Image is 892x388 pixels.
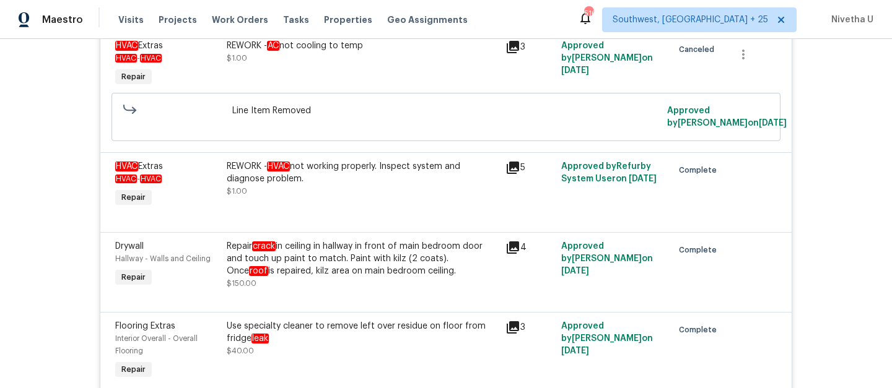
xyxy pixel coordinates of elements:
em: leak [251,334,269,343]
em: HVAC [115,41,138,51]
span: Repair [116,191,151,204]
span: Approved by Refurby System User on [561,162,657,183]
div: 3 [505,320,554,335]
em: HVAC [140,175,162,183]
span: Approved by [PERSON_NAME] on [561,242,653,275]
span: - [115,54,162,62]
span: [DATE] [561,66,589,75]
div: 516 [584,7,593,20]
span: Complete [679,244,722,256]
span: $40.00 [227,347,254,355]
div: Repair in ceiling in hallway in front of main bedroom door and touch up paint to match. Paint wit... [227,240,498,277]
div: REWORK - not working properly. Inspect system and diagnose problem. [227,160,498,185]
span: [DATE] [759,119,787,127]
div: REWORK - not cooling to temp [227,40,498,52]
span: Line Item Removed [232,105,660,117]
span: [DATE] [561,347,589,355]
span: Tasks [283,15,309,24]
span: Extras [115,162,163,171]
em: HVAC [115,175,137,183]
span: Maestro [42,14,83,26]
span: - [115,175,162,183]
div: 5 [505,160,554,175]
span: Canceled [679,43,719,56]
span: Projects [159,14,197,26]
span: Complete [679,164,722,176]
span: Repair [116,271,151,283]
span: Repair [116,71,151,83]
span: Hallway - Walls and Ceiling [115,255,211,262]
em: HVAC [267,162,290,171]
span: Complete [679,324,722,336]
span: Southwest, [GEOGRAPHIC_DATA] + 25 [613,14,768,26]
em: HVAC [115,54,137,63]
span: Approved by [PERSON_NAME] on [667,106,787,127]
span: Approved by [PERSON_NAME] on [561,322,653,355]
span: Nivetha U [826,14,873,26]
span: Interior Overall - Overall Flooring [115,335,198,355]
em: crack [252,241,276,251]
span: Geo Assignments [387,14,468,26]
div: Use specialty cleaner to remove left over residue on floor from fridge [227,320,498,345]
span: $1.00 [227,188,247,195]
em: AC [267,41,279,51]
span: Approved by [PERSON_NAME] on [561,41,653,75]
em: roof [249,266,268,276]
span: [DATE] [561,267,589,275]
em: HVAC [115,162,138,171]
div: 3 [505,40,554,54]
div: 4 [505,240,554,255]
span: Repair [116,363,151,376]
span: Properties [324,14,372,26]
em: HVAC [140,54,162,63]
span: $150.00 [227,280,256,287]
span: $1.00 [227,54,247,62]
span: Flooring Extras [115,322,175,330]
span: Extras [115,41,163,51]
span: Drywall [115,242,144,251]
span: Visits [118,14,144,26]
span: [DATE] [629,175,657,183]
span: Work Orders [212,14,268,26]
